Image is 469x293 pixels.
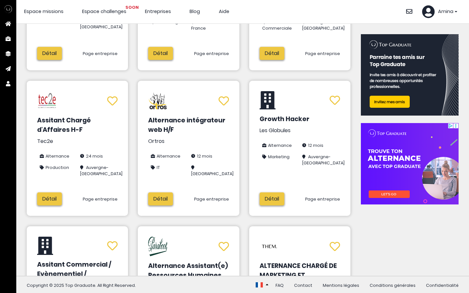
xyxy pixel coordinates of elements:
li: IT [148,162,189,179]
a: Détail [37,47,62,60]
li: Commerciale [260,16,300,34]
a: Page entreprise [305,50,340,57]
a: Aide [219,8,229,15]
h2: ALTERNANCE CHARGÉ DE MARKETING ET COMMUNICATION [260,261,340,289]
a: Espace challenges [82,8,126,15]
a: Détail [260,47,284,60]
a: Contact [294,283,312,288]
a: Mentions légales [323,283,359,288]
li: 12 mois [189,150,229,162]
h3: Les Globules [260,127,340,134]
a: Détail [148,192,173,205]
li: Auvergne-[GEOGRAPHIC_DATA] [78,15,118,33]
iframe: Advertisement [361,123,459,204]
span: SOON [125,4,139,10]
h3: Tec2e [37,137,118,145]
li: Alternance [37,150,78,162]
h2: Alternance intégrateur web H/F [148,116,229,135]
h2: Assitant Commercial / Evènementiel / Administratif [37,260,118,288]
li: 24 mois [78,150,118,162]
li: Marketing [37,15,78,33]
img: Paraboot [148,237,168,256]
li: 12 mois [300,140,340,151]
h2: Assitant Chargé d'Affaires H-F [37,116,118,135]
a: Blog [190,8,200,15]
a: Page entreprise [305,196,340,202]
li: Auvergne-[GEOGRAPHIC_DATA] [78,162,118,179]
a: Détail [148,47,173,60]
li: Alternance [148,150,189,162]
img: THEM [260,237,279,256]
img: Top Graduate [4,5,12,13]
span: Amina [438,8,453,15]
li: [GEOGRAPHIC_DATA] [189,162,229,179]
a: FAQ [276,283,284,288]
h3: Ortros [148,137,229,145]
a: Page entreprise [194,50,229,57]
li: Auvergne-[GEOGRAPHIC_DATA] [300,16,340,34]
a: Entreprises [145,8,171,15]
a: Page entreprise [83,50,118,57]
h2: Alternance Assistant(e) Ressources Humaines (H/F) [148,261,229,289]
a: Page entreprise [83,196,118,202]
li: Auvergne-[GEOGRAPHIC_DATA] [300,151,340,169]
a: Confidentialité [426,283,459,288]
a: Détail [37,192,62,205]
a: Page entreprise [194,196,229,202]
li: Île-de-France [189,16,229,34]
li: Production [37,162,78,179]
img: Ortros [148,91,168,111]
a: Détail [260,192,284,205]
li: Marketing [260,151,300,169]
li: Marketing [148,16,189,34]
li: Alternance [260,140,300,151]
h2: Growth Hacker [260,115,340,124]
span: Copyright © 2025 Top Graduate. All Right Reserved. [27,282,136,288]
a: Conditions générales [370,283,416,288]
a: Espace missions [24,8,64,15]
img: Tec2e [37,91,57,111]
